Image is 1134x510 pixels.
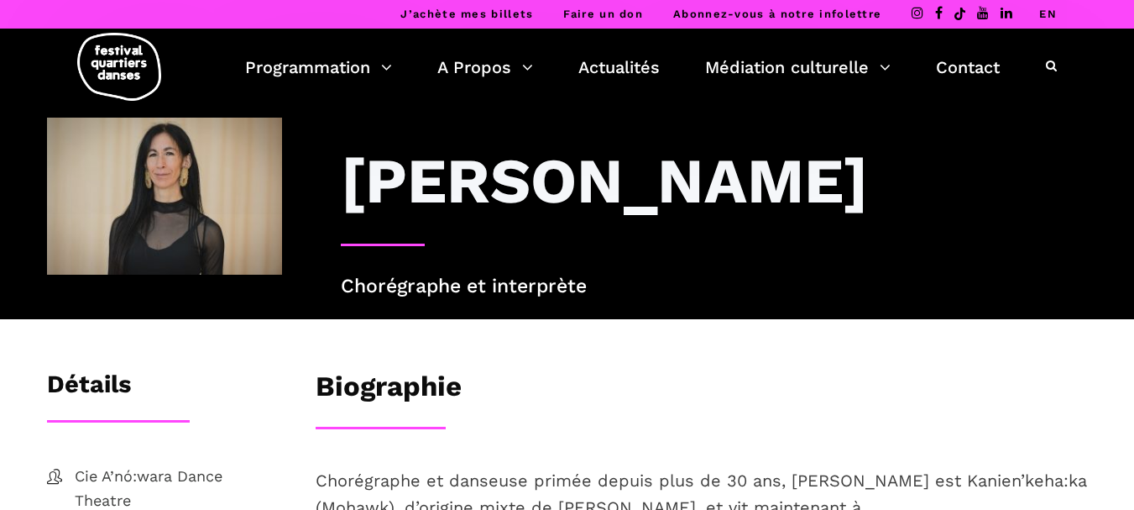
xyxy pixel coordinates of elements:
[563,8,643,20] a: Faire un don
[936,53,1000,81] a: Contact
[673,8,881,20] a: Abonnez-vous à notre infolettre
[47,370,131,412] h3: Détails
[341,143,868,218] h3: [PERSON_NAME]
[47,118,282,275] img: Barbara Kaneratonni Diabo – photo by Sylvie-Ann Paré PDM-2021-28 – Barbara Diabo
[437,53,533,81] a: A Propos
[578,53,660,81] a: Actualités
[400,8,533,20] a: J’achète mes billets
[316,370,462,412] h3: Biographie
[245,53,392,81] a: Programmation
[705,53,891,81] a: Médiation culturelle
[341,271,1088,302] p: Chorégraphe et interprète
[77,33,161,101] img: logo-fqd-med
[1039,8,1057,20] a: EN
